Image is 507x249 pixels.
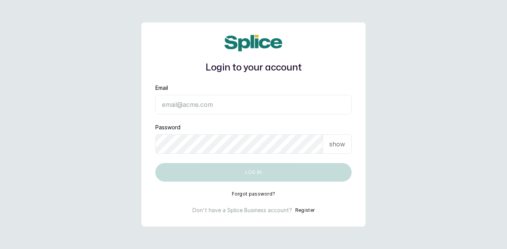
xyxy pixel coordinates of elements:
[155,95,352,114] input: email@acme.com
[155,61,352,75] h1: Login to your account
[329,139,345,149] p: show
[192,206,292,214] p: Don't have a Splice Business account?
[232,191,276,197] button: Forgot password?
[155,84,168,92] label: Email
[295,206,315,214] button: Register
[155,163,352,182] button: Log in
[155,124,180,131] label: Password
